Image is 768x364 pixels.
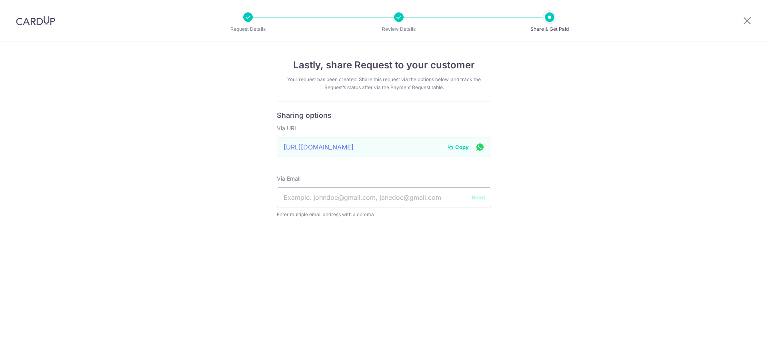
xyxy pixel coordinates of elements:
iframe: Opens a widget where you can find more information [717,340,760,360]
p: Share & Get Paid [520,25,579,33]
label: Via URL [277,124,298,132]
button: Copy [447,143,469,151]
button: Send [472,193,485,201]
div: Your request has been created. Share this request via the options below, and track the Request’s ... [277,76,491,91]
p: Request Details [218,25,278,33]
input: Example: johndoe@gmail.com, janedoe@gmail.com [277,187,491,207]
span: Copy [455,143,469,151]
h4: Lastly, share Request to your customer [277,58,491,72]
span: Enter multiple email address with a comma [277,211,491,219]
label: Via Email [277,175,300,183]
p: Review Details [369,25,428,33]
h6: Sharing options [277,111,491,120]
img: CardUp [16,16,55,26]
